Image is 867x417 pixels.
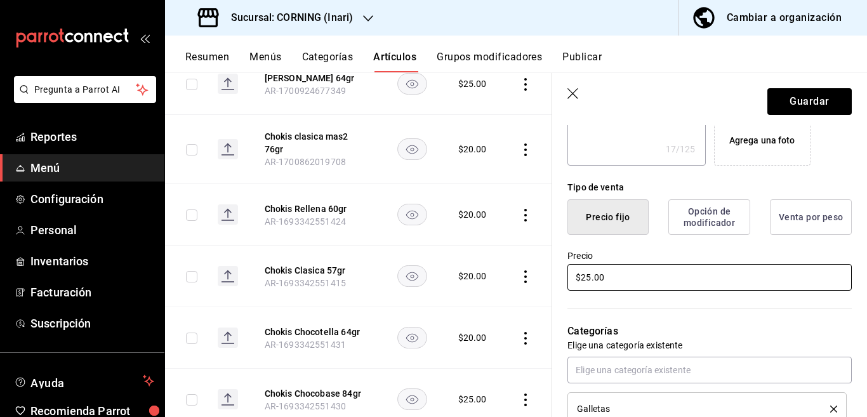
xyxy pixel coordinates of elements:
div: $ 20.00 [458,270,487,282]
button: Categorías [302,51,354,72]
button: Opción de modificador [668,199,750,235]
input: $0.00 [567,264,852,291]
span: AR-1700924677349 [265,86,346,96]
span: Reportes [30,128,154,145]
span: Facturación [30,284,154,301]
button: Publicar [562,51,602,72]
span: AR-1693342551424 [265,216,346,227]
button: edit-product-location [265,326,366,338]
p: Elige una categoría existente [567,339,852,352]
label: Precio [567,251,852,260]
a: Pregunta a Parrot AI [9,92,156,105]
button: availability-product [397,138,427,160]
div: Agrega una foto [729,134,795,147]
button: delete [821,406,837,413]
span: Inventarios [30,253,154,270]
div: Cambiar a organización [727,9,842,27]
button: availability-product [397,327,427,348]
button: Menús [249,51,281,72]
button: actions [519,394,532,406]
button: edit-product-location [265,387,366,400]
span: Pregunta a Parrot AI [34,83,136,96]
button: Precio fijo [567,199,649,235]
button: Artículos [373,51,416,72]
button: actions [519,332,532,345]
button: availability-product [397,388,427,410]
div: Tipo de venta [567,181,852,194]
span: Ayuda [30,373,138,388]
div: 17 /125 [666,143,696,156]
button: actions [519,209,532,222]
div: $ 25.00 [458,77,487,90]
p: Categorías [567,324,852,339]
button: edit-product-location [265,264,366,277]
span: AR-1693342551431 [265,340,346,350]
span: Suscripción [30,315,154,332]
button: edit-product-location [265,130,366,156]
div: $ 20.00 [458,143,487,156]
h3: Sucursal: CORNING (Inari) [221,10,353,25]
button: actions [519,78,532,91]
div: $ 20.00 [458,208,487,221]
button: open_drawer_menu [140,33,150,43]
button: Grupos modificadores [437,51,542,72]
span: AR-1693342551415 [265,278,346,288]
span: AR-1693342551430 [265,401,346,411]
span: Galletas [577,404,610,413]
button: availability-product [397,204,427,225]
button: Resumen [185,51,229,72]
div: $ 25.00 [458,393,487,406]
button: Guardar [767,88,852,115]
button: actions [519,143,532,156]
button: edit-product-location [265,202,366,215]
button: Pregunta a Parrot AI [14,76,156,103]
button: availability-product [397,73,427,95]
button: availability-product [397,265,427,287]
span: Configuración [30,190,154,208]
button: actions [519,270,532,283]
div: navigation tabs [185,51,867,72]
span: Personal [30,222,154,239]
button: Venta por peso [770,199,852,235]
span: Menú [30,159,154,176]
div: $ 20.00 [458,331,487,344]
button: edit-product-location [265,72,366,84]
span: AR-1700862019708 [265,157,346,167]
input: Elige una categoría existente [567,357,852,383]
